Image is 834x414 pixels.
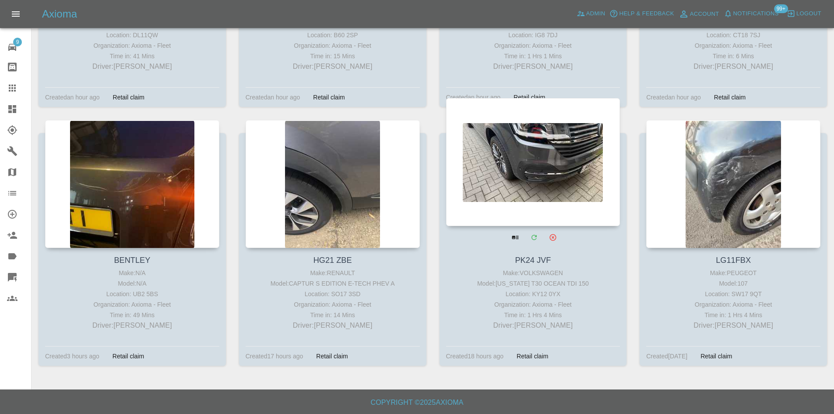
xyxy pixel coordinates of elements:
[47,61,217,72] p: Driver: [PERSON_NAME]
[448,51,618,61] div: Time in: 1 Hrs 1 Mins
[544,228,562,246] button: Archive
[448,299,618,310] div: Organization: Axioma - Fleet
[446,92,501,103] div: Created an hour ago
[716,256,751,265] a: LG11FBX
[646,351,687,361] div: Created [DATE]
[248,268,418,278] div: Make: RENAULT
[248,278,418,289] div: Model: CAPTUR S EDITION E-TECH PHEV A
[707,92,752,103] div: Retail claim
[248,30,418,40] div: Location: B60 2SP
[114,256,150,265] a: BENTLEY
[690,9,719,19] span: Account
[248,289,418,299] div: Location: SO17 3SD
[47,278,217,289] div: Model: N/A
[248,299,418,310] div: Organization: Axioma - Fleet
[310,351,354,361] div: Retail claim
[106,92,151,103] div: Retail claim
[694,351,739,361] div: Retail claim
[47,30,217,40] div: Location: DL11QW
[246,92,300,103] div: Created an hour ago
[47,289,217,299] div: Location: UB2 5BS
[448,289,618,299] div: Location: KY12 0YX
[248,310,418,320] div: Time in: 14 Mins
[448,30,618,40] div: Location: IG8 7DJ
[47,310,217,320] div: Time in: 49 Mins
[448,310,618,320] div: Time in: 1 Hrs 4 Mins
[248,320,418,331] p: Driver: [PERSON_NAME]
[648,278,818,289] div: Model: 107
[646,92,701,103] div: Created an hour ago
[619,9,674,19] span: Help & Feedback
[106,351,151,361] div: Retail claim
[510,351,555,361] div: Retail claim
[796,9,821,19] span: Logout
[676,7,721,21] a: Account
[5,4,26,25] button: Open drawer
[448,268,618,278] div: Make: VOLKSWAGEN
[607,7,676,21] button: Help & Feedback
[785,7,823,21] button: Logout
[47,51,217,61] div: Time in: 41 Mins
[574,7,608,21] a: Admin
[506,228,524,246] a: View
[47,40,217,51] div: Organization: Axioma - Fleet
[47,268,217,278] div: Make: N/A
[248,61,418,72] p: Driver: [PERSON_NAME]
[648,289,818,299] div: Location: SW17 9QT
[774,4,788,13] span: 99+
[648,30,818,40] div: Location: CT18 7SJ
[13,38,22,46] span: 9
[586,9,605,19] span: Admin
[47,320,217,331] p: Driver: [PERSON_NAME]
[248,51,418,61] div: Time in: 15 Mins
[448,278,618,289] div: Model: [US_STATE] T30 OCEAN TDI 150
[446,351,504,361] div: Created 18 hours ago
[648,320,818,331] p: Driver: [PERSON_NAME]
[648,51,818,61] div: Time in: 6 Mins
[648,61,818,72] p: Driver: [PERSON_NAME]
[648,299,818,310] div: Organization: Axioma - Fleet
[648,268,818,278] div: Make: PEUGEOT
[448,61,618,72] p: Driver: [PERSON_NAME]
[733,9,779,19] span: Notifications
[507,92,552,103] div: Retail claim
[448,40,618,51] div: Organization: Axioma - Fleet
[313,256,352,265] a: HG21 ZBE
[448,320,618,331] p: Driver: [PERSON_NAME]
[721,7,781,21] button: Notifications
[648,310,818,320] div: Time in: 1 Hrs 4 Mins
[306,92,351,103] div: Retail claim
[248,40,418,51] div: Organization: Axioma - Fleet
[42,7,77,21] h5: Axioma
[47,299,217,310] div: Organization: Axioma - Fleet
[525,228,543,246] a: Modify
[45,92,100,103] div: Created an hour ago
[246,351,303,361] div: Created 17 hours ago
[515,256,551,265] a: PK24 JVF
[648,40,818,51] div: Organization: Axioma - Fleet
[45,351,99,361] div: Created 3 hours ago
[7,396,827,409] h6: Copyright © 2025 Axioma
